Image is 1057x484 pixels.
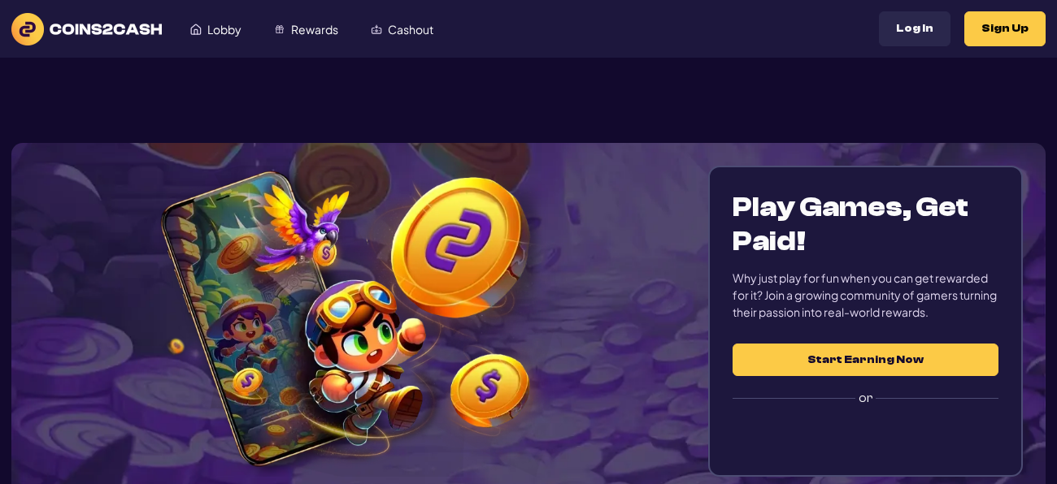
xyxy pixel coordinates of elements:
[371,24,382,35] img: Cashout
[190,24,202,35] img: Lobby
[258,14,355,45] a: Rewards
[174,14,258,45] a: Lobby
[733,344,998,376] button: Start Earning Now
[879,11,950,46] button: Log In
[733,190,998,258] h1: Play Games, Get Paid!
[291,24,338,35] span: Rewards
[388,24,433,35] span: Cashout
[733,376,998,420] label: or
[724,418,1007,454] iframe: Przycisk Zaloguj się przez Google
[207,24,241,35] span: Lobby
[964,11,1046,46] button: Sign Up
[11,13,162,45] img: logo text
[355,14,450,45] a: Cashout
[274,24,285,35] img: Rewards
[733,270,998,321] div: Why just play for fun when you can get rewarded for it? Join a growing community of gamers turnin...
